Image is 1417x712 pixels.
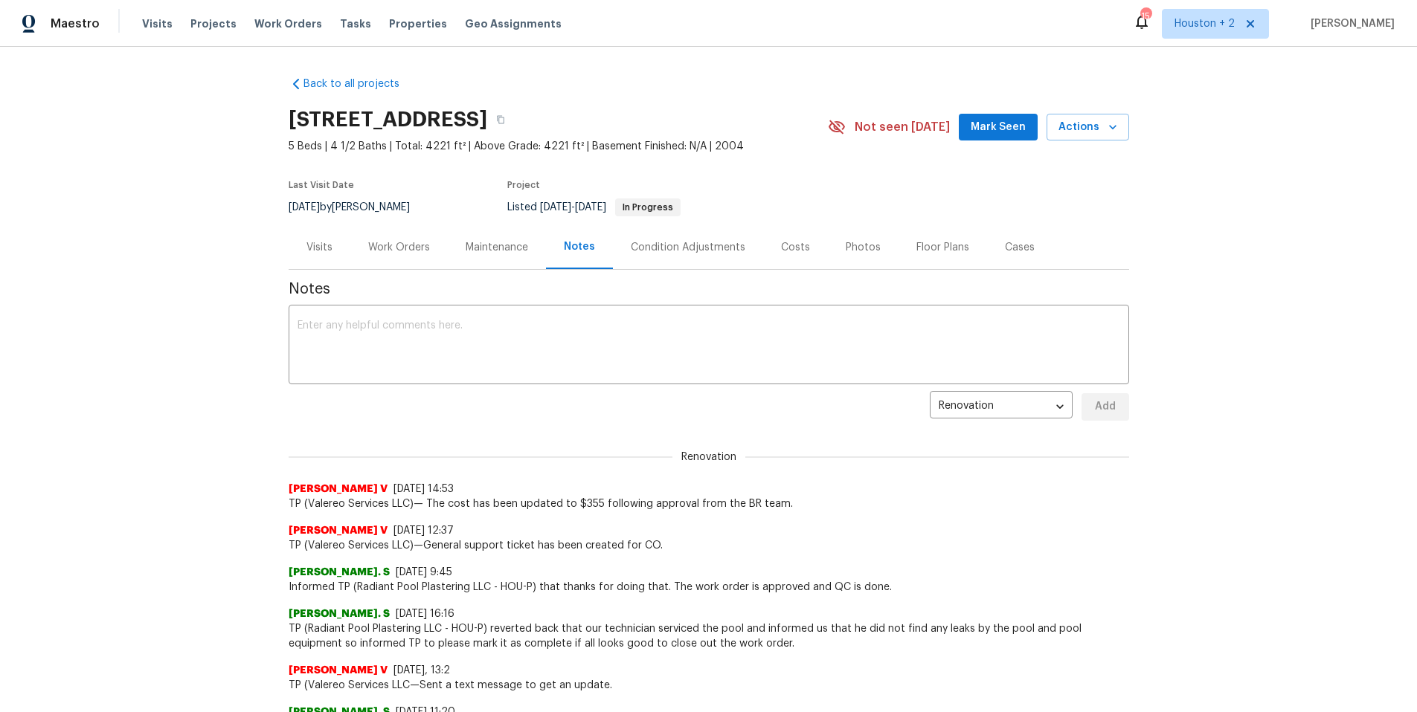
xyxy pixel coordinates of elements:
span: Last Visit Date [289,181,354,190]
div: Costs [781,240,810,255]
div: Cases [1005,240,1035,255]
button: Actions [1047,114,1129,141]
span: [PERSON_NAME] [1305,16,1395,31]
div: Renovation [930,389,1073,425]
button: Copy Address [487,106,514,133]
div: Visits [306,240,332,255]
span: TP (Valereo Services LLC)—General support ticket has been created for CO. [289,538,1129,553]
span: [PERSON_NAME] V [289,482,388,496]
span: Visits [142,16,173,31]
span: Maestro [51,16,100,31]
span: [DATE], 13:2 [393,665,450,676]
div: Notes [564,239,595,254]
span: Not seen [DATE] [855,120,950,135]
button: Mark Seen [959,114,1038,141]
div: Condition Adjustments [631,240,745,255]
div: Floor Plans [916,240,969,255]
span: TP (Radiant Pool Plastering LLC - HOU-P) reverted back that our technician serviced the pool and ... [289,621,1129,651]
span: Notes [289,282,1129,297]
span: Mark Seen [971,118,1026,137]
span: [DATE] [289,202,320,213]
span: [DATE] 16:16 [396,609,454,619]
span: [DATE] [540,202,571,213]
span: Work Orders [254,16,322,31]
span: Tasks [340,19,371,29]
span: [PERSON_NAME]. S [289,565,390,580]
span: Informed TP (Radiant Pool Plastering LLC - HOU-P) that thanks for doing that. The work order is a... [289,580,1129,595]
a: Back to all projects [289,77,431,91]
span: 5 Beds | 4 1/2 Baths | Total: 4221 ft² | Above Grade: 4221 ft² | Basement Finished: N/A | 2004 [289,139,828,154]
span: Project [507,181,540,190]
span: [PERSON_NAME]. S [289,606,390,621]
span: [DATE] 14:53 [393,484,454,494]
span: Projects [190,16,237,31]
span: [DATE] [575,202,606,213]
span: [PERSON_NAME] V [289,523,388,538]
span: - [540,202,606,213]
span: Actions [1058,118,1117,137]
span: [DATE] 9:45 [396,567,452,577]
div: Maintenance [466,240,528,255]
div: 15 [1140,9,1151,24]
div: by [PERSON_NAME] [289,198,428,216]
span: Houston + 2 [1175,16,1235,31]
span: Renovation [672,450,745,465]
h2: [STREET_ADDRESS] [289,112,487,127]
span: In Progress [617,203,679,212]
span: TP (Valereo Services LLC—Sent a text message to get an update. [289,678,1129,693]
span: Listed [507,202,681,213]
span: TP (Valereo Services LLC)— The cost has been updated to $355 following approval from the BR team. [289,496,1129,511]
span: Properties [389,16,447,31]
div: Work Orders [368,240,430,255]
span: [PERSON_NAME] V [289,663,388,678]
span: [DATE] 12:37 [393,525,454,536]
span: Geo Assignments [465,16,562,31]
div: Photos [846,240,881,255]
